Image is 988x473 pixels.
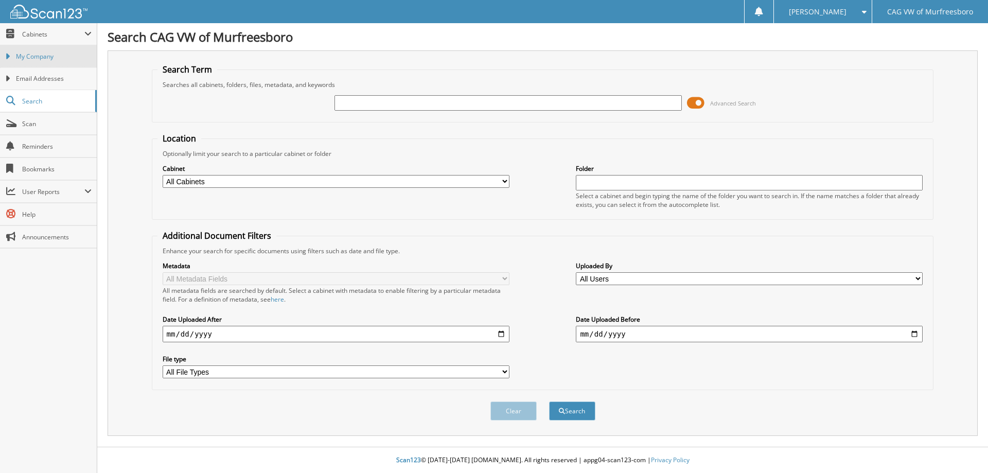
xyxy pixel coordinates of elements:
span: User Reports [22,187,84,196]
label: Date Uploaded Before [576,315,923,324]
span: Search [22,97,90,106]
button: Clear [490,401,537,421]
label: Date Uploaded After [163,315,509,324]
span: Announcements [22,233,92,241]
img: scan123-logo-white.svg [10,5,87,19]
label: Metadata [163,261,509,270]
div: Select a cabinet and begin typing the name of the folder you want to search in. If the name match... [576,191,923,209]
span: Email Addresses [16,74,92,83]
label: Cabinet [163,164,509,173]
div: Enhance your search for specific documents using filters such as date and file type. [157,247,928,255]
iframe: Chat Widget [937,424,988,473]
label: File type [163,355,509,363]
input: end [576,326,923,342]
div: © [DATE]-[DATE] [DOMAIN_NAME]. All rights reserved | appg04-scan123-com | [97,448,988,473]
span: Scan [22,119,92,128]
span: Cabinets [22,30,84,39]
span: CAG VW of Murfreesboro [887,9,973,15]
span: My Company [16,52,92,61]
a: here [271,295,284,304]
span: Bookmarks [22,165,92,173]
span: Scan123 [396,456,421,464]
div: Optionally limit your search to a particular cabinet or folder [157,149,928,158]
span: Reminders [22,142,92,151]
button: Search [549,401,595,421]
span: [PERSON_NAME] [789,9,846,15]
legend: Search Term [157,64,217,75]
label: Uploaded By [576,261,923,270]
legend: Location [157,133,201,144]
h1: Search CAG VW of Murfreesboro [108,28,978,45]
div: All metadata fields are searched by default. Select a cabinet with metadata to enable filtering b... [163,286,509,304]
label: Folder [576,164,923,173]
span: Help [22,210,92,219]
legend: Additional Document Filters [157,230,276,241]
a: Privacy Policy [651,456,690,464]
input: start [163,326,509,342]
span: Advanced Search [710,99,756,107]
div: Searches all cabinets, folders, files, metadata, and keywords [157,80,928,89]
